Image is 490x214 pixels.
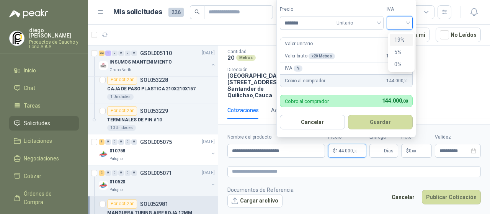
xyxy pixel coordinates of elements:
p: $ 0,00 [401,144,432,158]
span: ,00 [402,99,408,104]
h1: Mis solicitudes [113,7,162,18]
p: 010758 [109,147,125,155]
span: 144.000 [382,98,408,104]
a: Solicitudes [9,116,79,131]
button: Cargar archivo [227,194,283,208]
img: Company Logo [99,181,108,190]
div: x 20 Metros [309,53,335,59]
a: 1 0 0 0 0 0 GSOL005075[DATE] Company Logo010758Patojito [99,137,216,162]
p: SOL052981 [140,201,168,207]
p: INSUMOS MANTENIMIENTO [109,59,171,66]
div: 2 [99,170,105,176]
span: Cotizar [24,172,41,180]
div: Por cotizar [107,75,137,85]
span: 144.000 [386,52,408,60]
button: Guardar [348,115,413,129]
div: Actividad [271,106,294,114]
span: search [194,9,200,15]
div: 5% [394,48,408,56]
a: Por cotizarSOL053228CAJA DE PASO PLASTICA 210X210X1571 Unidades [88,72,218,103]
div: 22 [99,51,105,56]
p: [DATE] [202,50,215,57]
div: 0 [125,51,131,56]
div: 0 [131,139,137,145]
span: Días [384,144,394,157]
label: Flete [401,134,432,141]
p: SOL053229 [140,108,168,114]
div: 0 [112,170,118,176]
p: Valor bruto [285,52,335,60]
p: IVA [285,65,302,72]
a: Cotizar [9,169,79,183]
div: % [294,65,303,72]
div: 0 [125,170,131,176]
span: 0 [409,149,416,153]
div: Por cotizar [107,199,137,209]
a: Tareas [9,98,79,113]
span: Chat [24,84,35,92]
img: Company Logo [99,150,108,159]
div: 1 Unidades [107,94,134,100]
span: 226 [168,8,184,17]
div: 19% [390,34,413,46]
p: Productos de Caucho y Lona S.A.S [29,40,79,49]
span: Tareas [24,101,41,110]
div: 0 [131,170,137,176]
p: 010520 [109,178,125,186]
label: Validez [435,134,481,141]
a: 22 1 0 0 0 0 GSOL005110[DATE] Company LogoINSUMOS MANTENIMIENTOGrupo North [99,49,216,73]
button: Cancelar [387,190,419,204]
img: Company Logo [10,31,24,46]
label: Precio [280,6,332,13]
div: 0 [131,51,137,56]
p: [GEOGRAPHIC_DATA], [STREET_ADDRESS] Santander de Quilichao , Cauca [227,72,300,98]
p: $144.000,00 [328,144,366,158]
img: Logo peakr [9,9,48,18]
div: 10 Unidades [107,125,136,131]
p: 20 [227,54,235,61]
button: Publicar Cotización [422,190,481,204]
button: No Leídos [436,28,481,42]
span: ,00 [403,79,408,83]
div: 0% [390,58,413,70]
div: 0 [118,170,124,176]
label: IVA [387,6,413,13]
div: 5% [390,46,413,58]
span: 144.000 [386,77,408,85]
div: Metros [236,55,256,61]
span: ,00 [412,149,416,153]
span: Unitario [336,17,379,29]
p: GSOL005110 [140,51,172,56]
div: 1 [105,51,111,56]
div: 0 [112,139,118,145]
div: 0% [394,60,408,69]
div: 0 [125,139,131,145]
p: Patojito [109,187,122,193]
p: diego [PERSON_NAME] [29,28,79,38]
span: 144.000 [336,149,358,153]
p: CAJA DE PASO PLASTICA 210X210X157 [107,85,196,93]
span: $ [406,149,409,153]
p: TERMINALES DE PIN #10 [107,116,162,124]
div: 0 [112,51,118,56]
span: Negociaciones [24,154,59,163]
p: Cobro al comprador [285,99,329,104]
p: [DATE] [202,169,215,176]
div: 1 [99,139,105,145]
span: Solicitudes [24,119,50,127]
p: Dirección [227,67,300,72]
div: 0 [105,170,111,176]
div: 0 [105,139,111,145]
a: Licitaciones [9,134,79,148]
p: Grupo North [109,67,131,73]
p: GSOL005071 [140,170,172,176]
div: 0 [118,139,124,145]
a: Por cotizarSOL053229TERMINALES DE PIN #1010 Unidades [88,103,218,134]
p: [DATE] [202,138,215,145]
a: Chat [9,81,79,95]
span: Órdenes de Compra [24,189,72,206]
div: 19% [394,36,408,44]
span: Inicio [24,66,36,75]
label: Nombre del producto [227,134,325,141]
div: 0 [118,51,124,56]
